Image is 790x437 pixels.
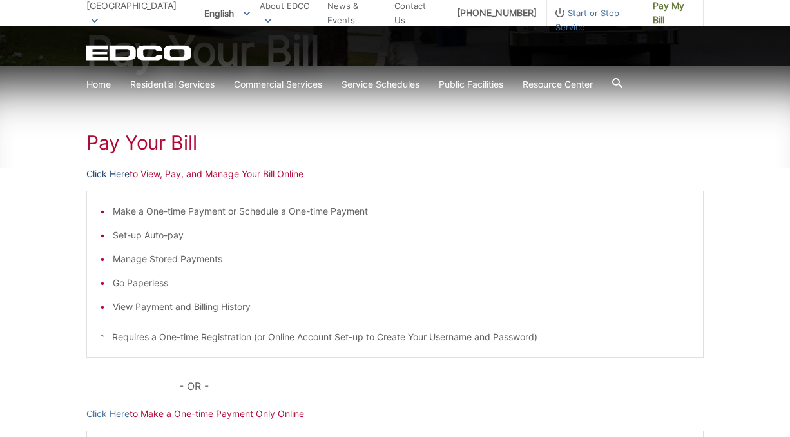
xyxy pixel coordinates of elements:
a: EDCD logo. Return to the homepage. [86,45,193,61]
p: * Requires a One-time Registration (or Online Account Set-up to Create Your Username and Password) [100,330,690,344]
a: Home [86,77,111,92]
li: Manage Stored Payments [113,252,690,266]
a: Public Facilities [439,77,503,92]
a: Service Schedules [342,77,419,92]
li: View Payment and Billing History [113,300,690,314]
a: Click Here [86,407,130,421]
li: Go Paperless [113,276,690,290]
p: to Make a One-time Payment Only Online [86,407,704,421]
p: to View, Pay, and Manage Your Bill Online [86,167,704,181]
h1: Pay Your Bill [86,131,704,154]
a: Residential Services [130,77,215,92]
p: - OR - [179,377,704,395]
a: Commercial Services [234,77,322,92]
li: Set-up Auto-pay [113,228,690,242]
li: Make a One-time Payment or Schedule a One-time Payment [113,204,690,218]
a: Click Here [86,167,130,181]
span: English [195,3,260,24]
a: Resource Center [523,77,593,92]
